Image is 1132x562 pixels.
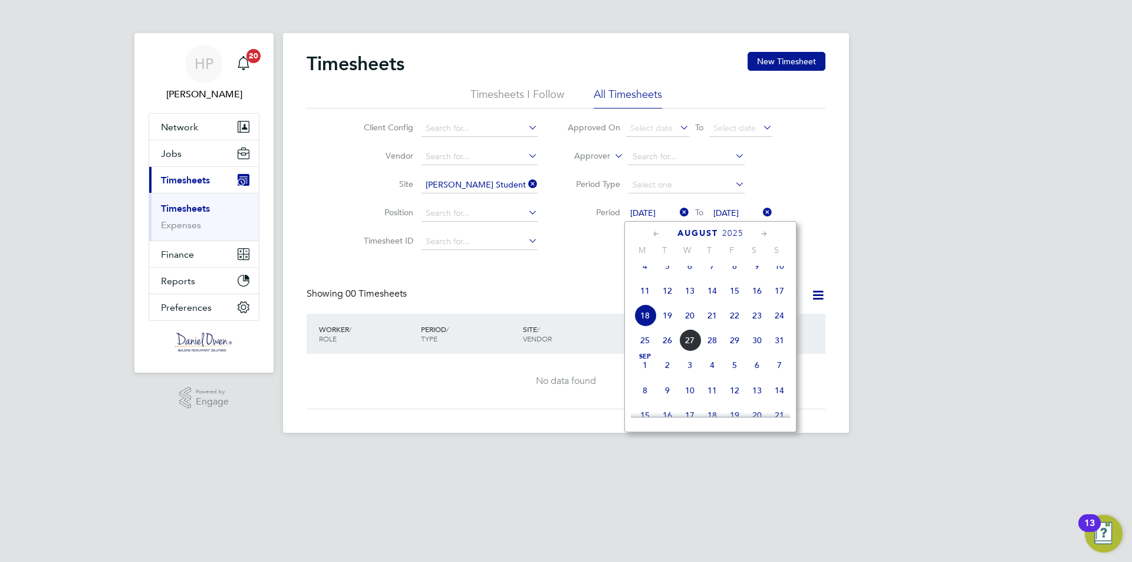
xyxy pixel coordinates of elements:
a: Powered byEngage [179,387,229,409]
span: 23 [746,304,768,327]
span: M [631,245,653,255]
span: W [676,245,698,255]
span: F [720,245,743,255]
label: Timesheet ID [360,235,413,246]
span: 6 [679,255,701,277]
span: Sep [634,354,656,360]
span: 21 [701,304,723,327]
span: 2025 [722,228,743,238]
span: HP [195,56,213,71]
input: Search for... [422,205,538,222]
span: T [653,245,676,255]
span: 7 [701,255,723,277]
label: Vendor [360,150,413,161]
input: Search for... [422,149,538,165]
button: Network [149,114,259,140]
span: 9 [656,379,679,402]
button: Finance [149,241,259,267]
span: 27 [679,329,701,351]
span: 13 [679,280,701,302]
a: 20 [232,45,255,83]
div: Timesheets [149,193,259,241]
span: 21 [768,404,791,426]
input: Search for... [422,120,538,137]
span: ROLE [319,334,337,343]
span: 30 [746,329,768,351]
div: No data found [318,375,814,387]
a: Expenses [161,219,201,231]
input: Search for... [422,234,538,250]
label: Position [360,207,413,218]
span: 31 [768,329,791,351]
span: Select date [713,123,756,133]
span: Powered by [196,387,229,397]
span: 19 [656,304,679,327]
span: 5 [656,255,679,277]
h2: Timesheets [307,52,404,75]
label: Approved On [567,122,620,133]
span: 10 [679,379,701,402]
span: 12 [723,379,746,402]
span: To [692,120,707,135]
span: 16 [656,404,679,426]
span: Jobs [161,148,182,159]
span: 22 [723,304,746,327]
span: 24 [768,304,791,327]
button: Timesheets [149,167,259,193]
label: Period Type [567,179,620,189]
span: 14 [701,280,723,302]
span: 7 [768,354,791,376]
a: Go to home page [149,333,259,351]
div: 13 [1084,523,1095,538]
span: 14 [768,379,791,402]
img: danielowen-logo-retina.png [175,333,233,351]
span: 2 [656,354,679,376]
input: Search for... [628,149,745,165]
span: 12 [656,280,679,302]
span: 4 [634,255,656,277]
span: Harry Pryke [149,87,259,101]
span: 5 [723,354,746,376]
span: Timesheets [161,175,210,186]
span: 9 [746,255,768,277]
span: 3 [679,354,701,376]
span: 29 [723,329,746,351]
span: Preferences [161,302,212,313]
span: 16 [746,280,768,302]
span: 25 [634,329,656,351]
span: / [349,324,351,334]
li: Timesheets I Follow [470,87,564,109]
button: Preferences [149,294,259,320]
span: S [743,245,765,255]
a: Timesheets [161,203,210,214]
nav: Main navigation [134,33,274,373]
span: To [692,205,707,220]
span: Reports [161,275,195,287]
span: 28 [701,329,723,351]
span: S [765,245,788,255]
label: Submitted [737,290,799,301]
span: 11 [701,379,723,402]
span: 20 [246,49,261,63]
span: 8 [634,379,656,402]
button: Reports [149,268,259,294]
label: Approver [557,150,610,162]
span: Select date [630,123,673,133]
button: New Timesheet [748,52,825,71]
span: August [677,228,718,238]
span: 00 Timesheets [345,288,407,300]
span: 13 [746,379,768,402]
div: Showing [307,288,409,300]
span: VENDOR [523,334,552,343]
span: 17 [679,404,701,426]
div: WORKER [316,318,418,349]
span: 15 [723,280,746,302]
li: All Timesheets [594,87,662,109]
span: 17 [768,280,791,302]
span: T [698,245,720,255]
label: Period [567,207,620,218]
label: Client Config [360,122,413,133]
span: 15 [634,404,656,426]
span: [DATE] [713,208,739,218]
span: TYPE [421,334,437,343]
